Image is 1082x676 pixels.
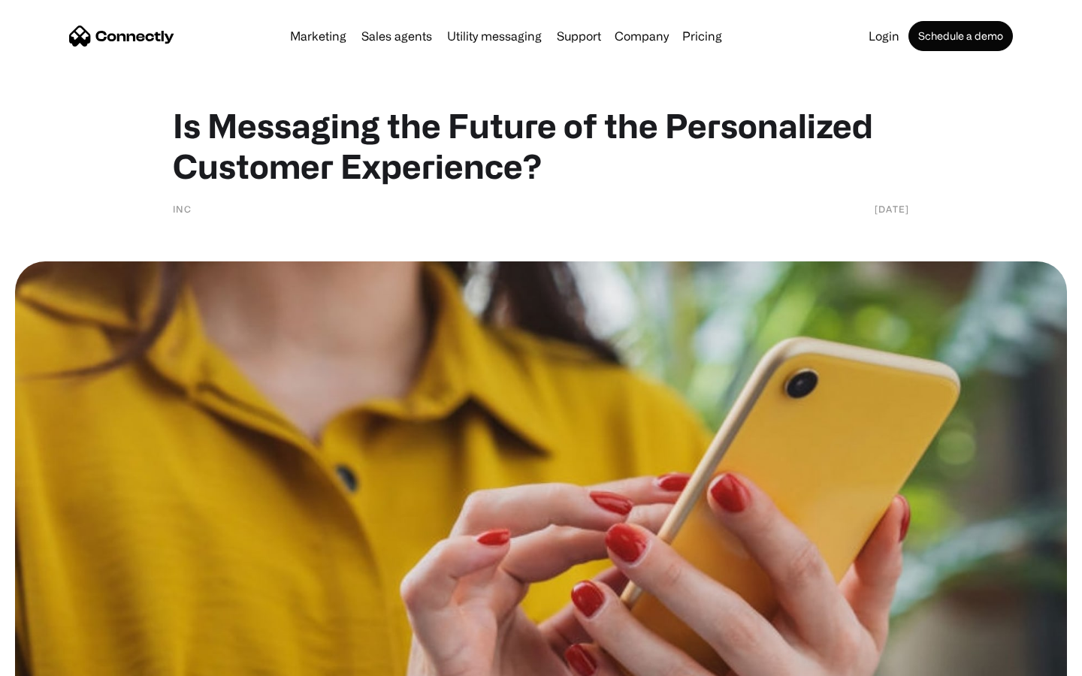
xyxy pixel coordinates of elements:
[173,201,192,216] div: Inc
[30,650,90,671] ul: Language list
[551,30,607,42] a: Support
[875,201,909,216] div: [DATE]
[173,105,909,186] h1: Is Messaging the Future of the Personalized Customer Experience?
[15,650,90,671] aside: Language selected: English
[441,30,548,42] a: Utility messaging
[908,21,1013,51] a: Schedule a demo
[610,26,673,47] div: Company
[676,30,728,42] a: Pricing
[69,25,174,47] a: home
[284,30,352,42] a: Marketing
[355,30,438,42] a: Sales agents
[863,30,905,42] a: Login
[615,26,669,47] div: Company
